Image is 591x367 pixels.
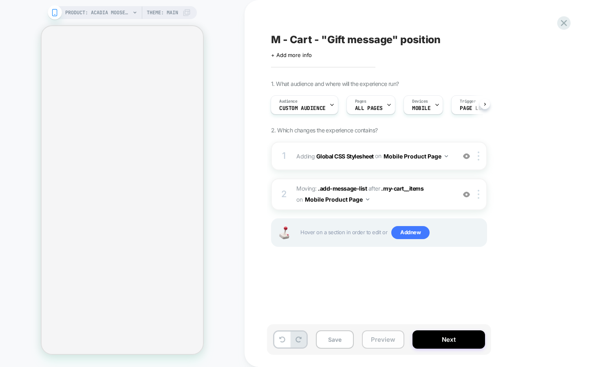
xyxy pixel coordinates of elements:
[375,151,381,161] span: on
[280,186,288,202] div: 2
[271,80,399,87] span: 1. What audience and where will the experience run?
[300,226,482,239] span: Hover on a section in order to edit or
[381,185,423,192] span: .my-cart__items
[368,185,380,192] span: after
[445,155,448,157] img: down arrow
[391,226,430,239] span: Add new
[463,153,470,160] img: crossed eye
[478,190,479,199] img: close
[271,127,377,134] span: 2. Which changes the experience contains?
[279,99,298,104] span: Audience
[279,105,326,111] span: Custom Audience
[478,152,479,160] img: close
[296,150,452,162] span: Adding
[412,330,485,349] button: Next
[305,193,369,205] button: Mobile Product Page
[316,330,354,349] button: Save
[355,105,383,111] span: ALL PAGES
[316,152,374,159] b: Global CSS Stylesheet
[271,52,312,58] span: + Add more info
[65,6,130,19] span: PRODUCT: Acadia Moose Quarter Zip Fleece
[280,148,288,164] div: 1
[460,99,476,104] span: Trigger
[366,198,369,200] img: down arrow
[296,183,452,205] span: Moving:
[362,330,404,349] button: Preview
[271,33,441,46] span: M - Cart - "Gift message" position
[318,185,367,192] span: .add-message-list
[276,226,292,239] img: Joystick
[384,150,448,162] button: Mobile Product Page
[147,6,178,19] span: Theme: MAIN
[296,194,302,204] span: on
[412,99,428,104] span: Devices
[463,191,470,198] img: crossed eye
[355,99,366,104] span: Pages
[460,105,487,111] span: Page Load
[412,105,430,111] span: MOBILE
